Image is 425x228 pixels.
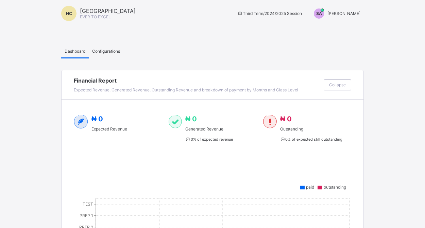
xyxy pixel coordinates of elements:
[316,11,322,16] span: SA
[91,115,103,123] span: ₦ 0
[185,137,233,142] span: 0 % of expected revenue
[169,115,182,128] img: paid-1.3eb1404cbcb1d3b736510a26bbfa3ccb.svg
[306,185,314,190] span: paid
[280,115,292,123] span: ₦ 0
[74,87,298,92] span: Expected Revenue, Generated Revenue, Outstanding Revenue and breakdown of payment by Months and C...
[80,7,136,14] span: [GEOGRAPHIC_DATA]
[263,115,276,128] img: outstanding-1.146d663e52f09953f639664a84e30106.svg
[327,11,360,16] span: [PERSON_NAME]
[185,126,233,131] span: Generated Revenue
[74,115,88,128] img: expected-2.4343d3e9d0c965b919479240f3db56ac.svg
[280,126,342,131] span: Outstanding
[80,213,93,218] tspan: PREP 1
[280,137,342,142] span: 0 % of expected still outstanding
[66,11,72,16] span: HC
[237,11,302,16] span: session/term information
[65,49,85,54] span: Dashboard
[185,115,197,123] span: ₦ 0
[329,82,346,87] span: Collapse
[83,201,93,207] tspan: TEST
[80,14,111,19] span: EVER TO EXCEL
[324,185,346,190] span: outstanding
[74,77,320,84] span: Financial Report
[92,49,120,54] span: Configurations
[91,126,127,131] span: Expected Revenue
